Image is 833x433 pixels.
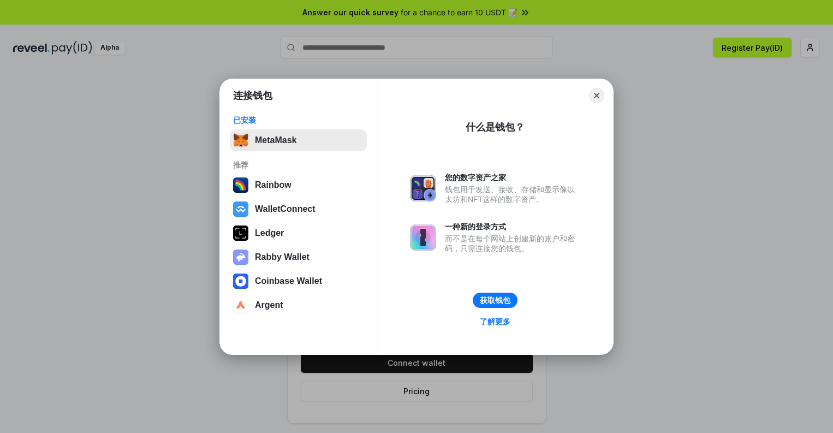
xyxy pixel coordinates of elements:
img: svg+xml,%3Csvg%20xmlns%3D%22http%3A%2F%2Fwww.w3.org%2F2000%2Fsvg%22%20fill%3D%22none%22%20viewBox... [233,250,248,265]
div: 您的数字资产之家 [445,173,580,182]
div: 钱包用于发送、接收、存储和显示像以太坊和NFT这样的数字资产。 [445,185,580,204]
button: 获取钱包 [473,293,517,308]
div: 而不是在每个网站上创建新的账户和密码，只需连接您的钱包。 [445,234,580,253]
button: Close [589,88,604,103]
div: 获取钱包 [480,295,510,305]
h1: 连接钱包 [233,89,272,102]
img: svg+xml,%3Csvg%20fill%3D%22none%22%20height%3D%2233%22%20viewBox%3D%220%200%2035%2033%22%20width%... [233,133,248,148]
div: Rainbow [255,180,291,190]
div: Argent [255,300,283,310]
div: 推荐 [233,160,364,170]
button: Ledger [230,222,367,244]
button: Coinbase Wallet [230,270,367,292]
a: 了解更多 [473,315,517,329]
button: Rainbow [230,174,367,196]
div: MetaMask [255,135,296,145]
button: MetaMask [230,129,367,151]
img: svg+xml,%3Csvg%20width%3D%2228%22%20height%3D%2228%22%20viewBox%3D%220%200%2028%2028%22%20fill%3D... [233,298,248,313]
button: Argent [230,294,367,316]
div: WalletConnect [255,204,316,214]
button: Rabby Wallet [230,246,367,268]
div: 什么是钱包？ [466,121,525,134]
div: Rabby Wallet [255,252,310,262]
div: 一种新的登录方式 [445,222,580,232]
img: svg+xml,%3Csvg%20xmlns%3D%22http%3A%2F%2Fwww.w3.org%2F2000%2Fsvg%22%20width%3D%2228%22%20height%3... [233,226,248,241]
div: 已安装 [233,115,364,125]
img: svg+xml,%3Csvg%20width%3D%2228%22%20height%3D%2228%22%20viewBox%3D%220%200%2028%2028%22%20fill%3D... [233,274,248,289]
img: svg+xml,%3Csvg%20width%3D%22120%22%20height%3D%22120%22%20viewBox%3D%220%200%20120%20120%22%20fil... [233,177,248,193]
img: svg+xml,%3Csvg%20width%3D%2228%22%20height%3D%2228%22%20viewBox%3D%220%200%2028%2028%22%20fill%3D... [233,201,248,217]
div: 了解更多 [480,317,510,327]
img: svg+xml,%3Csvg%20xmlns%3D%22http%3A%2F%2Fwww.w3.org%2F2000%2Fsvg%22%20fill%3D%22none%22%20viewBox... [410,224,436,251]
img: svg+xml,%3Csvg%20xmlns%3D%22http%3A%2F%2Fwww.w3.org%2F2000%2Fsvg%22%20fill%3D%22none%22%20viewBox... [410,175,436,201]
div: Ledger [255,228,284,238]
button: WalletConnect [230,198,367,220]
div: Coinbase Wallet [255,276,322,286]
